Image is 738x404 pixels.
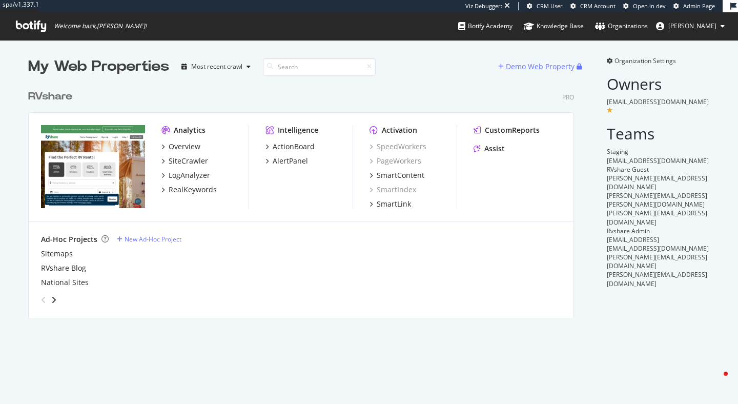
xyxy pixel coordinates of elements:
div: Demo Web Property [506,62,575,72]
span: Organization Settings [614,56,676,65]
div: Activation [382,125,417,135]
div: Organizations [595,21,648,31]
button: Most recent crawl [177,58,255,75]
span: [EMAIL_ADDRESS][DOMAIN_NAME] [607,156,709,165]
span: CRM User [537,2,563,10]
div: Viz Debugger: [465,2,502,10]
span: [PERSON_NAME][EMAIL_ADDRESS][PERSON_NAME][DOMAIN_NAME] [607,191,707,209]
a: CRM User [527,2,563,10]
a: PageWorkers [370,156,421,166]
a: RVshare [28,89,76,104]
div: RVshare Guest [607,165,710,174]
a: AlertPanel [265,156,308,166]
div: SiteCrawler [169,156,208,166]
div: Most recent crawl [191,64,242,70]
h2: Owners [607,75,710,92]
div: Botify Academy [458,21,512,31]
div: Rvshare Admin [607,227,710,235]
input: Search [263,58,376,76]
a: SmartLink [370,199,411,209]
a: Sitemaps [41,249,73,259]
div: grid [28,77,582,318]
div: Assist [484,144,505,154]
a: SpeedWorkers [370,142,426,152]
a: CRM Account [570,2,616,10]
div: LogAnalyzer [169,170,210,180]
span: adrianna [668,22,716,30]
a: Admin Page [673,2,715,10]
div: Overview [169,142,200,152]
span: [PERSON_NAME][EMAIL_ADDRESS][DOMAIN_NAME] [607,253,707,270]
div: angle-right [50,295,57,305]
a: LogAnalyzer [161,170,210,180]
a: CustomReports [474,125,540,135]
button: Demo Web Property [498,58,577,75]
div: Staging [607,147,710,156]
div: SmartContent [377,170,424,180]
a: RVshare Blog [41,263,86,273]
h2: Teams [607,125,710,142]
a: RealKeywords [161,185,217,195]
div: Knowledge Base [524,21,584,31]
a: Overview [161,142,200,152]
a: Organizations [595,12,648,40]
a: SmartIndex [370,185,416,195]
span: [EMAIL_ADDRESS][DOMAIN_NAME] [607,97,709,106]
span: [EMAIL_ADDRESS] [607,235,659,244]
iframe: Intercom live chat [703,369,728,394]
a: ActionBoard [265,142,315,152]
button: [PERSON_NAME] [648,18,733,34]
div: AlertPanel [273,156,308,166]
div: ActionBoard [273,142,315,152]
div: CustomReports [485,125,540,135]
a: SmartContent [370,170,424,180]
a: Demo Web Property [498,62,577,71]
span: CRM Account [580,2,616,10]
div: New Ad-Hoc Project [125,235,181,244]
div: My Web Properties [28,56,169,77]
div: Intelligence [278,125,318,135]
div: angle-left [37,292,50,308]
span: [PERSON_NAME][EMAIL_ADDRESS][DOMAIN_NAME] [607,174,707,191]
div: Analytics [174,125,206,135]
div: RealKeywords [169,185,217,195]
div: SmartLink [377,199,411,209]
span: [PERSON_NAME][EMAIL_ADDRESS][DOMAIN_NAME] [607,270,707,288]
a: Knowledge Base [524,12,584,40]
div: Ad-Hoc Projects [41,234,97,245]
img: rvshare.com [41,125,145,208]
span: Welcome back, [PERSON_NAME] ! [54,22,147,30]
a: Assist [474,144,505,154]
a: National Sites [41,277,89,288]
a: SiteCrawler [161,156,208,166]
span: [EMAIL_ADDRESS][DOMAIN_NAME] [607,244,709,253]
div: RVshare [28,89,72,104]
span: Admin Page [683,2,715,10]
a: New Ad-Hoc Project [117,235,181,244]
div: Pro [562,93,574,102]
a: Open in dev [623,2,666,10]
span: Open in dev [633,2,666,10]
span: [PERSON_NAME][EMAIL_ADDRESS][DOMAIN_NAME] [607,209,707,226]
a: Botify Academy [458,12,512,40]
